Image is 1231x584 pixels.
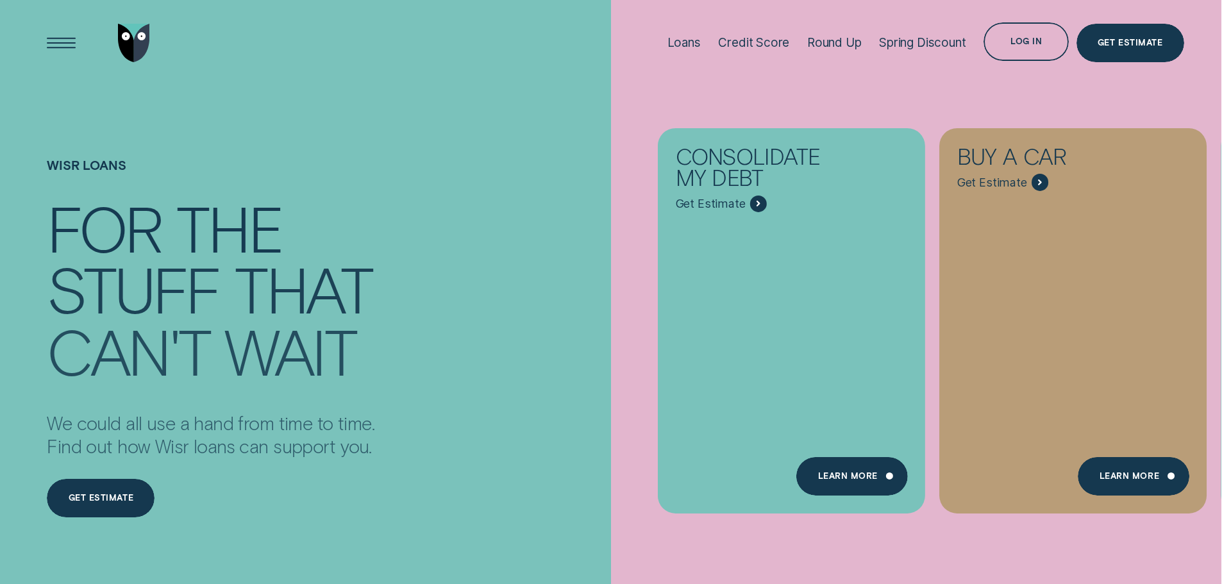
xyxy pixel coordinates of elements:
[47,197,374,376] h4: For the stuff that can't wait
[718,35,789,50] div: Credit Score
[676,146,847,195] div: Consolidate my debt
[176,197,282,257] div: the
[47,412,374,458] p: We could all use a hand from time to time. Find out how Wisr loans can support you.
[796,457,907,496] a: Learn more
[984,22,1069,61] button: Log in
[47,197,162,257] div: For
[879,35,966,50] div: Spring Discount
[807,35,862,50] div: Round Up
[957,176,1027,190] span: Get Estimate
[235,258,371,318] div: that
[676,197,746,211] span: Get Estimate
[658,128,925,502] a: Consolidate my debt - Learn more
[47,158,374,197] h1: Wisr loans
[1076,24,1184,62] a: Get Estimate
[118,24,150,62] img: Wisr
[47,258,220,318] div: stuff
[1078,457,1189,496] a: Learn More
[47,321,210,380] div: can't
[224,321,355,380] div: wait
[47,479,155,517] a: Get estimate
[939,128,1207,502] a: Buy a car - Learn more
[957,146,1128,174] div: Buy a car
[667,35,701,50] div: Loans
[42,24,81,62] button: Open Menu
